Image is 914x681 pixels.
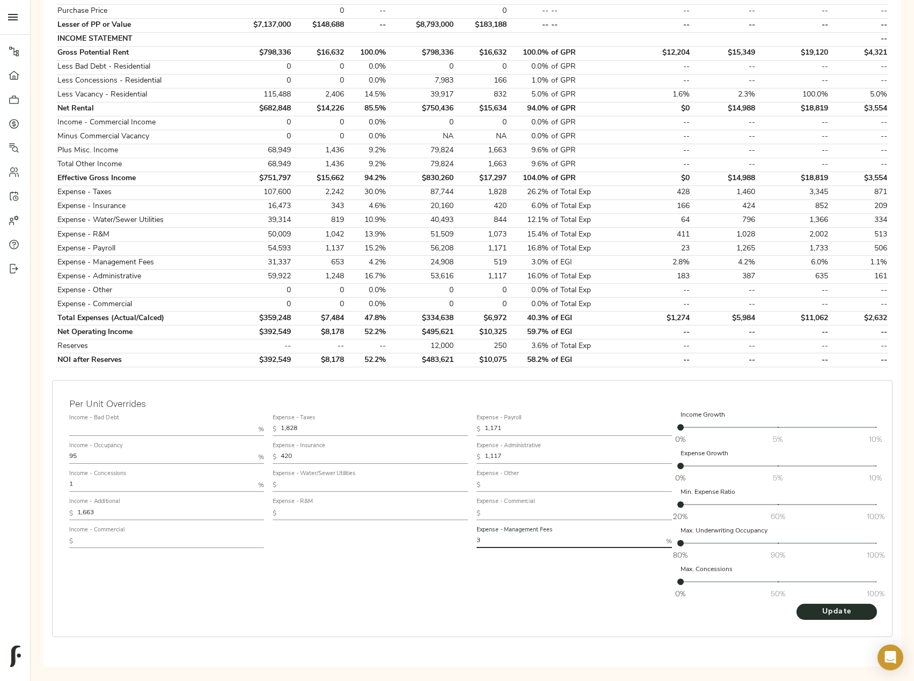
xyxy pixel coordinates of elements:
[455,213,508,227] td: 844
[773,472,783,483] span: 5%
[387,228,455,242] td: 51,509
[56,46,233,60] td: Gross Potential Rent
[233,60,292,74] td: 0
[508,144,550,158] td: 9.6%
[829,74,888,88] td: --
[508,102,550,116] td: 94.0%
[620,88,691,102] td: 1.6%
[691,88,756,102] td: 2.3%
[56,199,233,213] td: Expense - Insurance
[292,18,346,32] td: $148,688
[673,550,688,560] span: 80%
[292,88,346,102] td: 2,406
[455,199,508,213] td: 420
[292,228,346,242] td: 1,042
[691,60,756,74] td: --
[829,46,888,60] td: $4,321
[455,158,508,172] td: 1,663
[508,186,550,199] td: 26.2%
[387,284,455,298] td: 0
[56,186,233,199] td: Expense - Taxes
[508,74,550,88] td: 1.0%
[691,298,756,312] td: --
[233,172,292,186] td: $751,797
[829,4,888,18] td: --
[346,228,387,242] td: 13.9%
[620,46,691,60] td: $12,204
[829,199,888,213] td: 209
[550,18,620,32] td: --
[56,88,233,102] td: Less Vacancy - Residential
[387,74,455,88] td: 7,983
[673,511,688,522] span: 20%
[346,74,387,88] td: 0.0%
[10,646,21,667] img: logo
[455,284,508,298] td: 0
[455,60,508,74] td: 0
[550,172,620,186] td: of GPR
[550,4,620,18] td: --
[691,18,756,32] td: --
[691,172,756,186] td: $14,988
[233,298,292,312] td: 0
[756,242,829,256] td: 1,733
[455,18,508,32] td: $183,188
[233,242,292,256] td: 54,593
[829,144,888,158] td: --
[550,46,620,60] td: of GPR
[273,471,356,477] label: Expense - Water/Sewer Utilities
[233,228,292,242] td: 50,009
[550,284,620,298] td: of Total Exp
[346,270,387,284] td: 16.7%
[550,130,620,144] td: of GPR
[620,256,691,270] td: 2.8%
[508,228,550,242] td: 15.4%
[346,242,387,256] td: 15.2%
[756,256,829,270] td: 6.0%
[508,213,550,227] td: 12.1%
[829,228,888,242] td: 513
[756,172,829,186] td: $18,819
[620,18,691,32] td: --
[69,471,127,477] label: Income - Concessions
[455,88,508,102] td: 832
[756,46,829,60] td: $19,120
[346,256,387,270] td: 4.2%
[756,88,829,102] td: 100.0%
[756,60,829,74] td: --
[691,74,756,88] td: --
[56,270,233,284] td: Expense - Administrative
[620,242,691,256] td: 23
[756,130,829,144] td: --
[273,443,325,449] label: Expense - Insurance
[756,199,829,213] td: 852
[550,199,620,213] td: of Total Exp
[508,312,550,325] td: 40.3%
[387,312,455,325] td: $334,638
[829,256,888,270] td: 1.1%
[455,186,508,199] td: 1,828
[620,199,691,213] td: 166
[756,144,829,158] td: --
[829,130,888,144] td: --
[346,46,387,60] td: 100.0%
[346,130,387,144] td: 0.0%
[550,116,620,130] td: of GPR
[69,527,125,533] label: Income - Commercial
[233,46,292,60] td: $798,336
[69,415,119,421] label: Income - Bad Debt
[620,4,691,18] td: --
[691,270,756,284] td: 387
[292,116,346,130] td: 0
[233,312,292,325] td: $359,248
[550,256,620,270] td: of EGI
[771,588,785,599] span: 50%
[756,116,829,130] td: --
[620,116,691,130] td: --
[620,213,691,227] td: 64
[455,312,508,325] td: $6,972
[508,284,550,298] td: 0.0%
[508,88,550,102] td: 5.0%
[387,102,455,116] td: $750,436
[691,228,756,242] td: 1,028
